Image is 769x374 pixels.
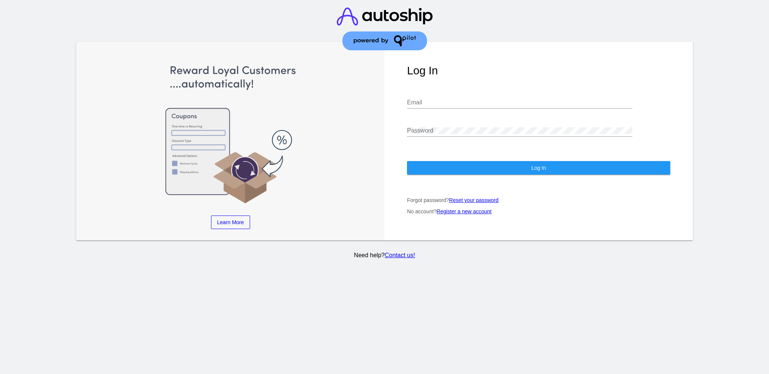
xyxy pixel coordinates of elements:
p: No account? [407,208,670,214]
h1: Log In [407,64,670,77]
a: Register a new account [437,208,492,214]
span: Log In [531,165,546,171]
span: Learn More [217,219,244,225]
a: Contact us! [384,252,415,258]
input: Email [407,99,632,106]
p: Need help? [75,252,694,259]
img: Apply Coupons Automatically to Scheduled Orders with QPilot [99,64,362,205]
button: Log In [407,161,670,175]
p: Forgot password? [407,197,670,203]
a: Reset your password [449,197,499,203]
a: Learn More [211,216,250,229]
